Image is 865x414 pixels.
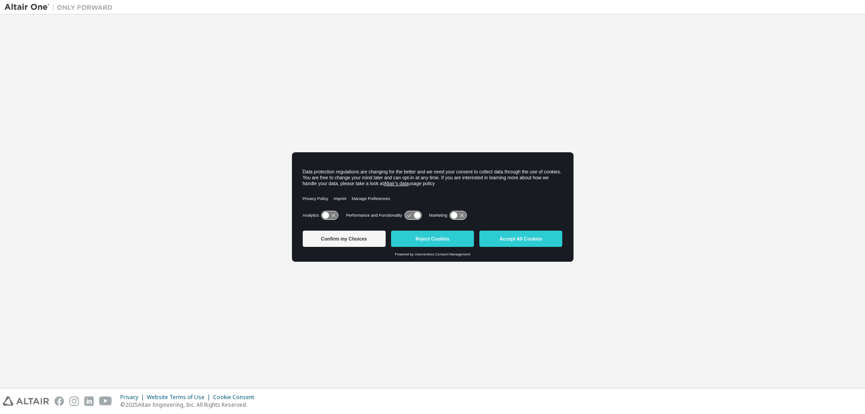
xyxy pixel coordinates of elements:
img: altair_logo.svg [3,396,49,406]
img: youtube.svg [99,396,112,406]
div: Website Terms of Use [147,394,213,401]
img: Altair One [5,3,117,12]
img: linkedin.svg [84,396,94,406]
div: Privacy [120,394,147,401]
div: Cookie Consent [213,394,259,401]
img: facebook.svg [55,396,64,406]
p: © 2025 Altair Engineering, Inc. All Rights Reserved. [120,401,259,409]
img: instagram.svg [69,396,79,406]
